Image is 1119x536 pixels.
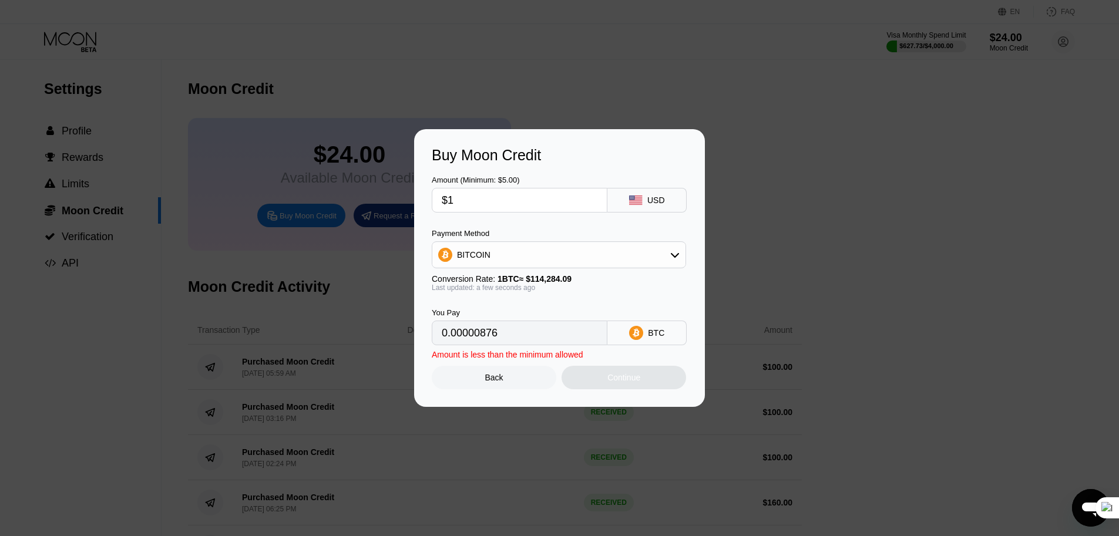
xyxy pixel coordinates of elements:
div: Buy Moon Credit [432,147,687,164]
div: Amount (Minimum: $5.00) [432,176,607,184]
div: BTC [648,328,664,338]
div: BITCOIN [432,243,685,267]
div: Last updated: a few seconds ago [432,284,686,292]
div: Amount is less than the minimum allowed [432,350,583,359]
div: You Pay [432,308,607,317]
div: Back [485,373,503,382]
span: 1 BTC ≈ $114,284.09 [498,274,572,284]
input: $0.00 [442,188,597,212]
iframe: Button to launch messaging window [1072,489,1110,527]
div: BITCOIN [457,250,490,259]
div: Payment Method [432,229,686,238]
div: USD [647,195,665,205]
div: Back [432,366,556,389]
div: Conversion Rate: [432,274,686,284]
